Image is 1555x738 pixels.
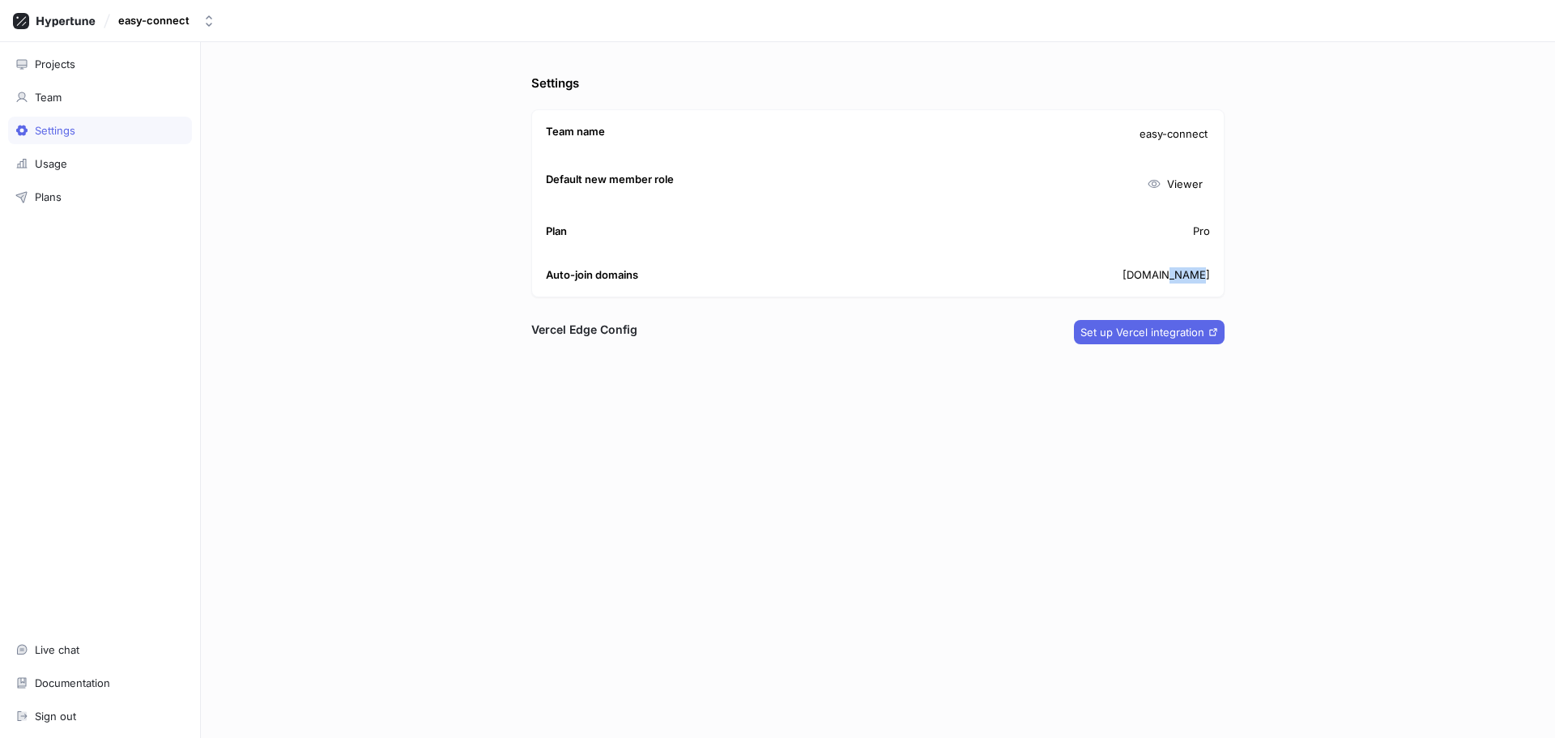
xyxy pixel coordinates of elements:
[1167,177,1203,191] div: Viewer
[8,50,192,78] a: Projects
[35,710,76,723] div: Sign out
[35,58,75,70] div: Projects
[546,224,567,240] p: Plan
[1080,327,1204,337] span: Set up Vercel integration
[8,669,192,697] a: Documentation
[35,190,62,203] div: Plans
[1140,172,1210,196] button: Viewer
[1123,267,1210,284] p: [DOMAIN_NAME]
[35,676,110,689] div: Documentation
[546,172,674,188] p: Default new member role
[531,321,637,338] h3: Vercel Edge Config
[35,157,67,170] div: Usage
[118,14,190,28] div: easy-connect
[546,124,605,140] p: Team name
[8,150,192,177] a: Usage
[8,183,192,211] a: Plans
[1193,224,1210,240] p: Pro
[546,267,638,284] p: Auto-join domains
[1140,126,1208,143] span: easy-connect
[35,643,79,656] div: Live chat
[35,91,62,104] div: Team
[35,124,75,137] div: Settings
[531,75,1225,93] p: Settings
[112,7,222,34] button: easy-connect
[8,117,192,144] a: Settings
[8,83,192,111] a: Team
[1074,320,1225,344] button: Set up Vercel integration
